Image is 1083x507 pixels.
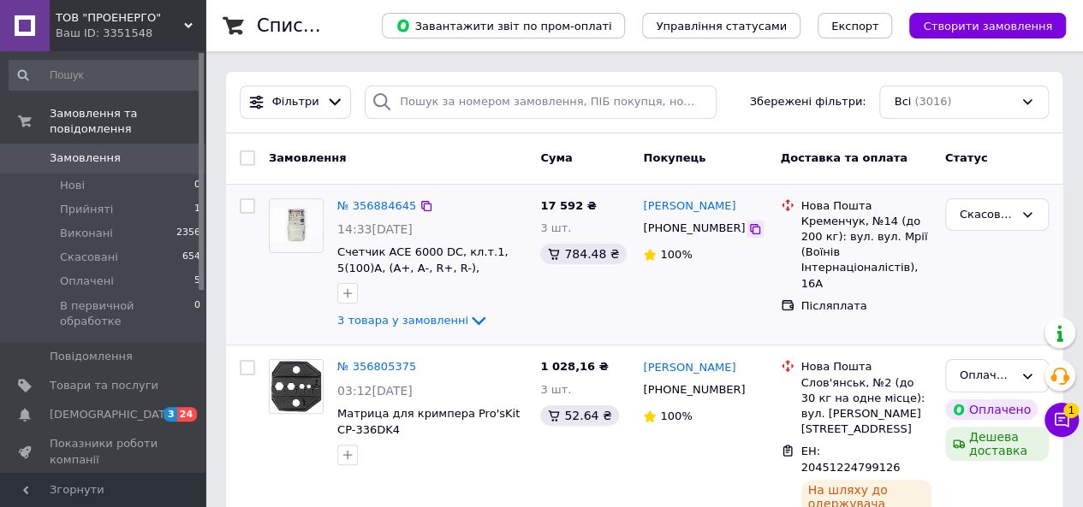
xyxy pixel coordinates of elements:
button: Створити замовлення [909,13,1066,38]
span: [DEMOGRAPHIC_DATA] [50,407,176,422]
div: Слов'янськ, №2 (до 30 кг на одне місце): вул. [PERSON_NAME][STREET_ADDRESS] [801,375,931,438]
a: № 356884645 [337,199,416,212]
span: 24 [177,407,197,422]
span: Завантажити звіт по пром-оплаті [396,18,611,33]
span: 654 [182,250,200,265]
span: Показники роботи компанії [50,436,158,467]
span: Управління статусами [656,20,787,32]
span: 5 [194,274,200,289]
span: Збережені фільтри: [750,94,866,110]
span: Оплачені [60,274,114,289]
span: 03:12[DATE] [337,384,413,398]
span: 100% [660,248,692,261]
div: Оплачено [960,367,1014,385]
div: Ваш ID: 3351548 [56,26,205,41]
span: 0 [194,298,200,329]
span: Виконані [60,226,113,241]
span: Створити замовлення [923,20,1052,32]
div: Скасовано [960,206,1014,224]
span: Повідомлення [50,349,133,364]
button: Управління статусами [642,13,800,38]
span: [PHONE_NUMBER] [643,383,745,396]
span: [PHONE_NUMBER] [643,221,745,234]
h1: Список замовлень [257,15,431,36]
span: Статус [945,151,988,164]
span: Замовлення [50,150,121,166]
span: 0 [194,178,200,193]
span: Фільтри [272,94,319,110]
span: 14:33[DATE] [337,222,413,236]
span: Замовлення та повідомлення [50,106,205,137]
button: Експорт [818,13,893,38]
button: Завантажити звіт по пром-оплаті [382,13,625,38]
span: Товари та послуги [50,378,158,393]
span: В первичной обработке [60,298,194,329]
a: Счетчик ACE 6000 DC, кл.т.1, 5(100)А, (А+, А-, R+, R-), многотарифный, Itron (Actaris) [337,245,516,290]
div: Дешева доставка [945,427,1049,461]
a: Матрица для кримпера Pro'sKit CP-336DK4 [337,407,520,436]
div: Післяплата [801,298,931,314]
a: 3 товара у замовленні [337,314,489,327]
span: Скасовані [60,250,118,265]
a: № 356805375 [337,360,416,373]
span: (3016) [914,95,951,108]
span: 17 592 ₴ [540,199,596,212]
span: 3 товара у замовленні [337,314,468,327]
a: Створити замовлення [892,19,1066,32]
input: Пошук [9,60,202,91]
div: Кременчук, №14 (до 200 кг): вул. вул. Мрії (Воїнів Інтернаціоналістів), 16А [801,214,931,292]
span: 2356 [176,226,200,241]
div: Оплачено [945,399,1038,420]
div: Нова Пошта [801,359,931,374]
span: Доставка та оплата [781,151,907,164]
span: Покупець [643,151,705,164]
span: 3 шт. [540,221,571,234]
span: ТОВ "ПРОЕНЕРГО" [56,10,184,26]
span: 3 шт. [540,383,571,396]
span: Експорт [831,20,879,32]
div: 784.48 ₴ [540,244,626,264]
div: 52.64 ₴ [540,405,618,426]
button: Чат з покупцем1 [1044,403,1079,437]
span: Замовлення [269,151,346,164]
a: Фото товару [269,198,324,253]
span: Cума [540,151,572,164]
span: ЕН: 20451224799126 [801,445,901,474]
a: Фото товару [269,359,324,414]
div: Нова Пошта [801,198,931,214]
a: [PERSON_NAME] [643,360,735,376]
span: Всі [894,94,911,110]
span: 1 [1063,403,1079,418]
img: Фото товару [270,208,323,243]
span: 100% [660,410,692,422]
span: Нові [60,178,85,193]
input: Пошук за номером замовлення, ПІБ покупця, номером телефону, Email, номером накладної [365,85,717,119]
span: 3 [164,407,177,422]
span: Прийняті [60,202,113,217]
img: Фото товару [270,360,323,413]
span: 1 028,16 ₴ [540,360,608,373]
span: 1 [194,202,200,217]
a: [PERSON_NAME] [643,198,735,215]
